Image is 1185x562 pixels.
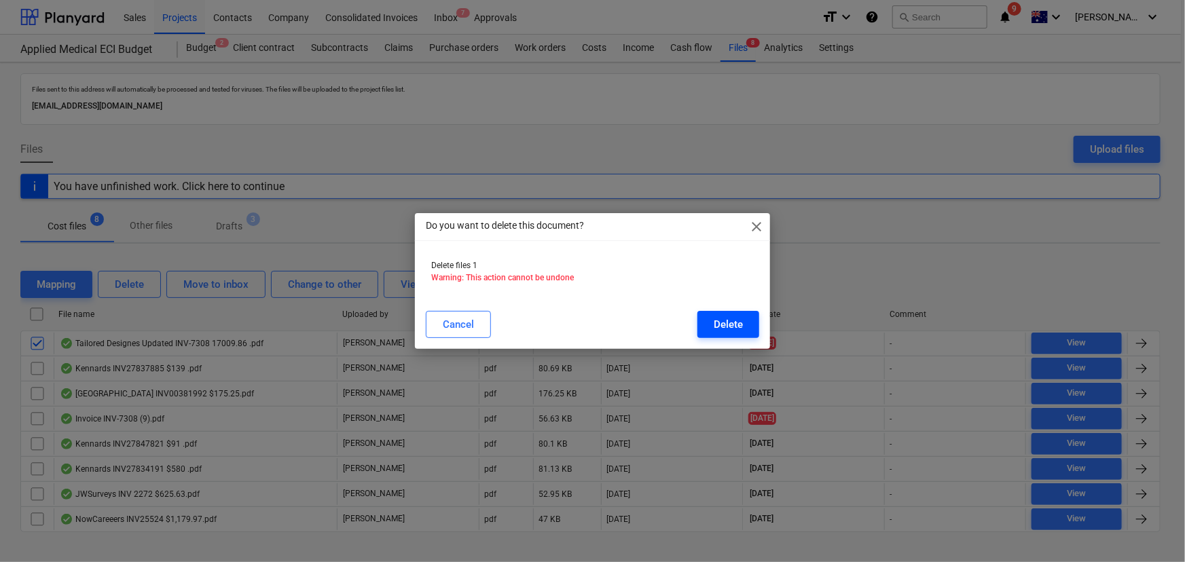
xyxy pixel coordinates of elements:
button: Cancel [426,311,491,338]
div: Cancel [443,316,474,333]
span: close [748,219,765,235]
p: Warning: This action cannot be undone [431,272,754,284]
p: Delete files 1 [431,260,754,271]
button: Delete [697,311,759,338]
div: Delete [714,316,743,333]
p: Do you want to delete this document? [426,219,584,233]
